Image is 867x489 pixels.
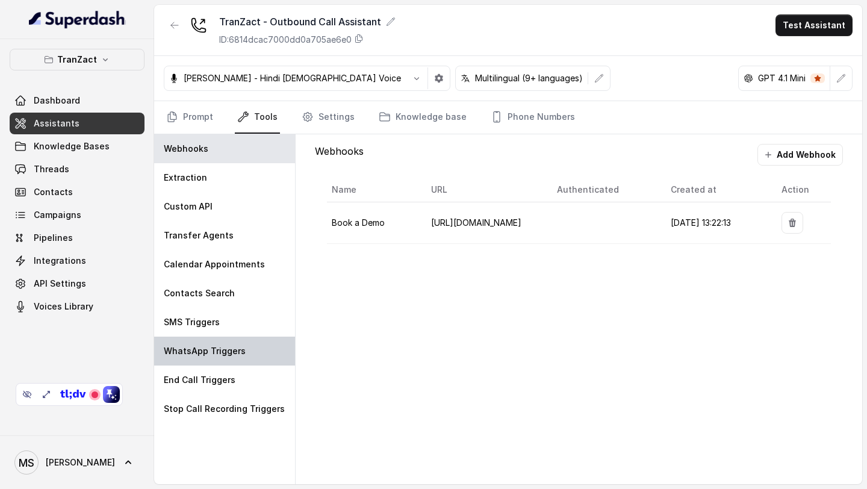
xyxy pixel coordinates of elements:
img: light.svg [29,10,126,29]
span: Voices Library [34,301,93,313]
p: Multilingual (9+ languages) [475,72,583,84]
a: Campaigns [10,204,144,226]
svg: openai logo [744,73,753,83]
span: Pipelines [34,232,73,244]
span: Contacts [34,186,73,198]
a: Knowledge Bases [10,135,144,157]
p: SMS Triggers [164,316,220,328]
th: Authenticated [547,178,661,202]
span: Dashboard [34,95,80,107]
a: Contacts [10,181,144,203]
a: Voices Library [10,296,144,317]
span: Assistants [34,117,79,129]
p: Calendar Appointments [164,258,265,270]
a: Knowledge base [376,101,469,134]
button: Test Assistant [775,14,853,36]
a: Tools [235,101,280,134]
span: Book a Demo [332,217,385,228]
p: Custom API [164,201,213,213]
text: MS [19,456,34,469]
th: Created at [661,178,772,202]
span: Campaigns [34,209,81,221]
a: Pipelines [10,227,144,249]
th: URL [421,178,548,202]
a: [PERSON_NAME] [10,446,144,479]
p: Stop Call Recording Triggers [164,403,285,415]
p: Webhooks [315,144,364,166]
a: Settings [299,101,357,134]
span: [URL][DOMAIN_NAME] [431,217,521,228]
a: Assistants [10,113,144,134]
p: End Call Triggers [164,374,235,386]
div: TranZact - Outbound Call Assistant [219,14,396,29]
p: WhatsApp Triggers [164,345,246,357]
span: Knowledge Bases [34,140,110,152]
p: Extraction [164,172,207,184]
p: ID: 6814dcac7000dd0a705ae6e0 [219,34,352,46]
span: [DATE] 13:22:13 [671,217,731,228]
p: Contacts Search [164,287,235,299]
p: GPT 4.1 Mini [758,72,806,84]
a: Prompt [164,101,216,134]
a: API Settings [10,273,144,294]
a: Integrations [10,250,144,272]
a: Dashboard [10,90,144,111]
nav: Tabs [164,101,853,134]
a: Threads [10,158,144,180]
p: [PERSON_NAME] - Hindi [DEMOGRAPHIC_DATA] Voice [184,72,401,84]
p: Webhooks [164,143,208,155]
p: Transfer Agents [164,229,234,241]
button: TranZact [10,49,144,70]
span: Threads [34,163,69,175]
button: Add Webhook [757,144,843,166]
th: Name [327,178,421,202]
a: Phone Numbers [488,101,577,134]
span: [PERSON_NAME] [46,456,115,469]
th: Action [772,178,831,202]
p: TranZact [57,52,97,67]
span: API Settings [34,278,86,290]
span: Integrations [34,255,86,267]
